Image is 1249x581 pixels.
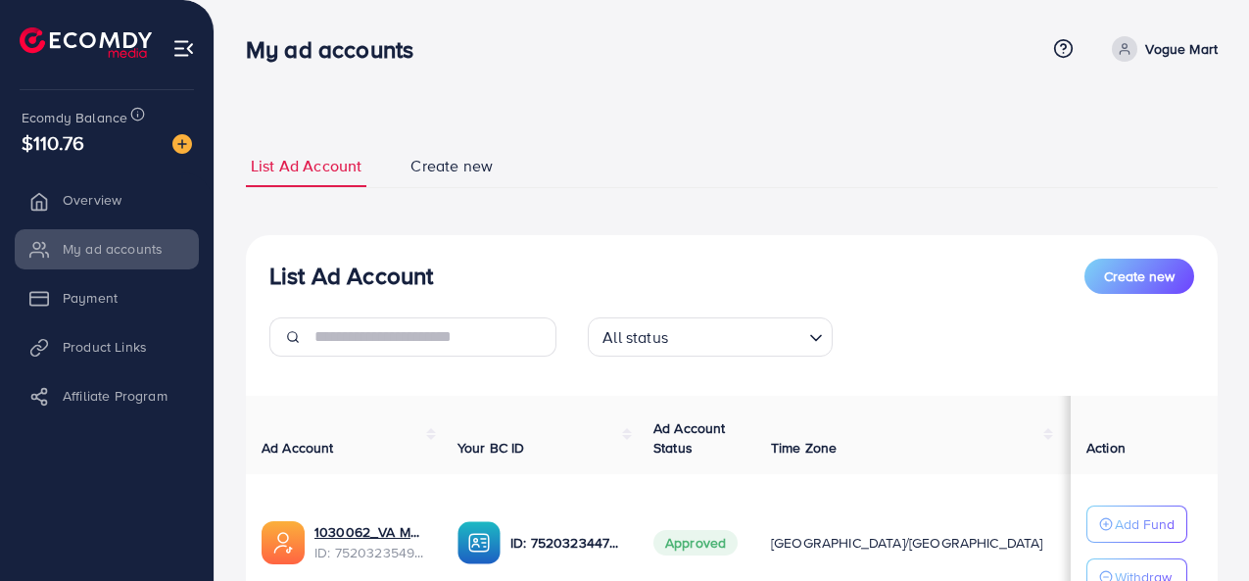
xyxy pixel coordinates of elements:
[1086,438,1126,458] span: Action
[1084,259,1194,294] button: Create new
[771,533,1043,553] span: [GEOGRAPHIC_DATA]/[GEOGRAPHIC_DATA]
[653,530,738,556] span: Approved
[1104,36,1218,62] a: Vogue Mart
[653,418,726,458] span: Ad Account Status
[251,155,361,177] span: List Ad Account
[674,319,801,352] input: Search for option
[771,438,837,458] span: Time Zone
[457,521,501,564] img: ic-ba-acc.ded83a64.svg
[1145,37,1218,61] p: Vogue Mart
[262,438,334,458] span: Ad Account
[457,438,525,458] span: Your BC ID
[1086,506,1187,543] button: Add Fund
[22,128,84,157] span: $110.76
[314,522,426,542] a: 1030062_VA Mart_1750961786112
[314,543,426,562] span: ID: 7520323549103292433
[172,134,192,154] img: image
[1115,512,1175,536] p: Add Fund
[510,531,622,555] p: ID: 7520323447080386577
[246,35,429,64] h3: My ad accounts
[262,521,305,564] img: ic-ads-acc.e4c84228.svg
[172,37,195,60] img: menu
[20,27,152,58] img: logo
[599,323,672,352] span: All status
[1104,266,1175,286] span: Create new
[314,522,426,562] div: <span class='underline'>1030062_VA Mart_1750961786112</span></br>7520323549103292433
[588,317,833,357] div: Search for option
[269,262,433,290] h3: List Ad Account
[410,155,493,177] span: Create new
[22,108,127,127] span: Ecomdy Balance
